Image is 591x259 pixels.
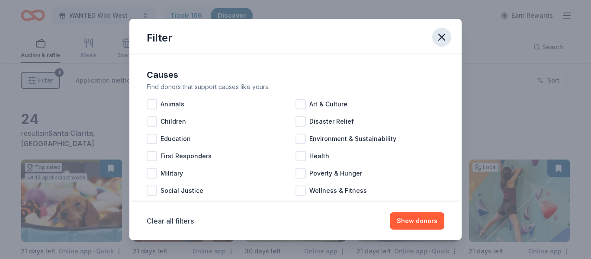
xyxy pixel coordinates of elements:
[147,82,444,92] div: Find donors that support causes like yours.
[309,151,329,161] span: Health
[309,116,354,127] span: Disaster Relief
[309,134,396,144] span: Environment & Sustainability
[161,185,203,196] span: Social Justice
[147,216,194,226] button: Clear all filters
[161,116,186,127] span: Children
[147,68,444,82] div: Causes
[161,168,183,179] span: Military
[309,99,347,109] span: Art & Culture
[309,185,367,196] span: Wellness & Fitness
[161,99,184,109] span: Animals
[161,134,191,144] span: Education
[390,212,444,230] button: Show donors
[309,168,362,179] span: Poverty & Hunger
[147,31,172,45] div: Filter
[161,151,212,161] span: First Responders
